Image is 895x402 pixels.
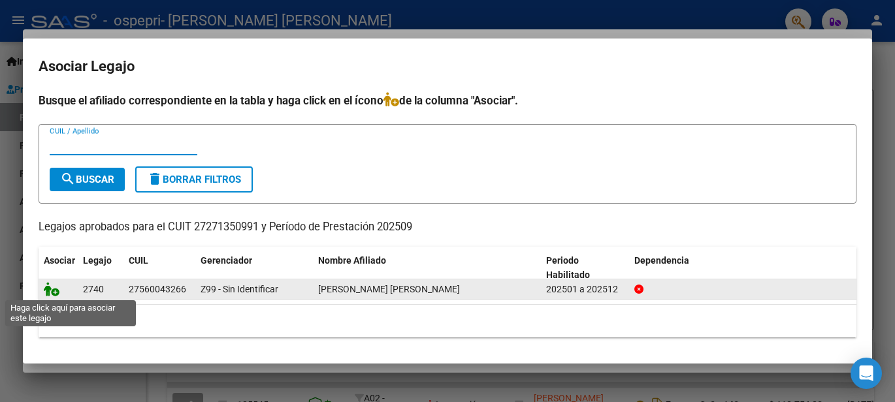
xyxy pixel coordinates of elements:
[50,168,125,191] button: Buscar
[313,247,541,290] datatable-header-cell: Nombre Afiliado
[147,171,163,187] mat-icon: delete
[546,282,624,297] div: 202501 a 202512
[44,255,75,266] span: Asociar
[318,255,386,266] span: Nombre Afiliado
[39,54,856,79] h2: Asociar Legajo
[39,305,856,337] div: 1 registros
[318,284,460,294] span: ARJONA ABIGAIL PAULINA
[147,174,241,185] span: Borrar Filtros
[195,247,313,290] datatable-header-cell: Gerenciador
[83,255,112,266] span: Legajo
[78,247,123,290] datatable-header-cell: Legajo
[60,171,76,187] mat-icon: search
[634,255,689,266] span: Dependencia
[39,247,78,290] datatable-header-cell: Asociar
[201,284,278,294] span: Z99 - Sin Identificar
[541,247,629,290] datatable-header-cell: Periodo Habilitado
[135,166,253,193] button: Borrar Filtros
[851,358,882,389] div: Open Intercom Messenger
[83,284,104,294] span: 2740
[123,247,195,290] datatable-header-cell: CUIL
[129,282,186,297] div: 27560043266
[39,92,856,109] h4: Busque el afiliado correspondiente en la tabla y haga click en el ícono de la columna "Asociar".
[60,174,114,185] span: Buscar
[39,219,856,236] p: Legajos aprobados para el CUIT 27271350991 y Período de Prestación 202509
[629,247,857,290] datatable-header-cell: Dependencia
[201,255,252,266] span: Gerenciador
[546,255,590,281] span: Periodo Habilitado
[129,255,148,266] span: CUIL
